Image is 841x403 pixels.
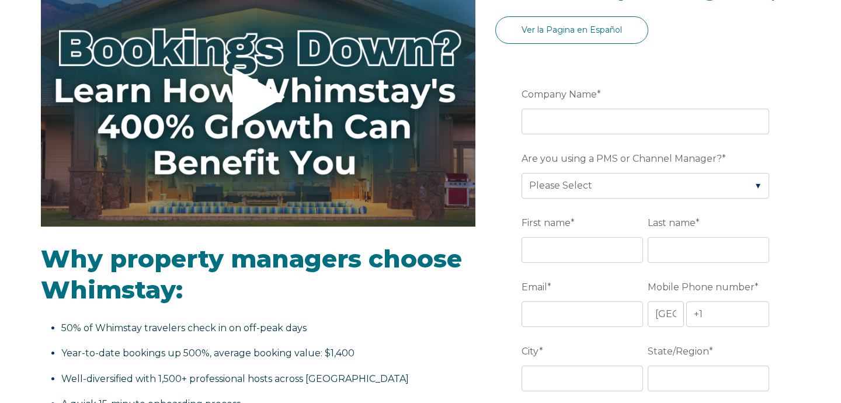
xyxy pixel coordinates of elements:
span: 50% of Whimstay travelers check in on off-peak days [61,322,307,333]
span: City [522,342,539,360]
span: State/Region [648,342,709,360]
span: Why property managers choose Whimstay: [41,244,462,305]
span: Are you using a PMS or Channel Manager? [522,150,722,168]
span: Last name [648,214,696,232]
a: Ver la Pagina en Español [495,16,648,44]
span: Year-to-date bookings up 500%, average booking value: $1,400 [61,348,355,359]
span: First name [522,214,571,232]
span: Well-diversified with 1,500+ professional hosts across [GEOGRAPHIC_DATA] [61,373,409,384]
span: Mobile Phone number [648,278,755,296]
span: Company Name [522,85,597,103]
span: Email [522,278,547,296]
